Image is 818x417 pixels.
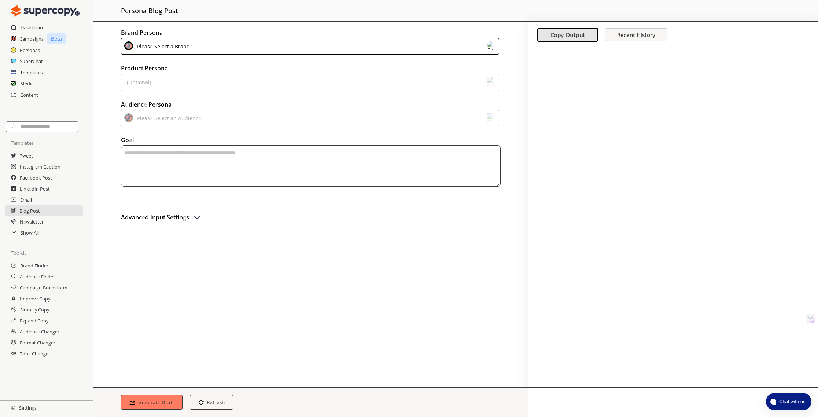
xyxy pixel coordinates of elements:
readpronunciation-word: Brand [175,43,190,50]
readpronunciation-word: Refresh [207,399,225,406]
readpronunciation-word: Copy [39,295,50,302]
a: Expand Copy [20,315,48,326]
readpronunciation-word: Product [121,64,143,72]
img: Close [124,113,133,122]
img: Close [487,77,496,86]
readpronunciation-span: u [125,100,129,108]
readpronunciation-word: Simplify [20,306,37,313]
a: LinkedIn Post [20,183,50,194]
readpronunciation-word: Optional [128,79,150,86]
readpronunciation-word: Persona [148,100,172,108]
readpronunciation-span: e [150,115,153,122]
readpronunciation-word: with [791,399,799,404]
readpronunciation-span: Improv [20,295,36,302]
readpronunciation-span: e [158,399,161,406]
readpronunciation-word: Tweet [20,152,33,159]
readpronunciation-span: A [178,115,181,122]
readpronunciation-word: Chat [779,399,789,404]
readpronunciation-word: All [34,229,39,236]
readpronunciation-span: g [36,284,39,291]
readpronunciation-word: Email [20,196,32,203]
readpronunciation-span: Pleas [137,43,150,50]
readpronunciation-span: Go [121,136,129,144]
readpronunciation-span: N [20,218,23,225]
readpronunciation-word: Beta [51,35,62,42]
a: Tone Changer [20,348,50,359]
readpronunciation-span: Fac [20,174,27,181]
readpronunciation-span: Generat [138,399,158,406]
readpronunciation-span: dienc [129,100,144,108]
readpronunciation-word: post [164,6,178,15]
img: Close [124,41,133,50]
readpronunciation-span: e [37,328,40,335]
readpronunciation-word: Chat [33,58,43,64]
readpronunciation-word: Brand [121,29,138,37]
readpronunciation-word: Copy [550,31,564,39]
a: Templates [20,67,43,78]
img: Open [193,213,202,222]
readpronunciation-word: Blog [19,207,29,214]
readpronunciation-span: dienc [185,115,198,122]
readpronunciation-word: Finder [34,262,48,269]
a: Newsletter [20,216,44,227]
readpronunciation-word: Media [20,80,34,87]
readpronunciation-word: Select [154,115,169,122]
a: Email [20,194,32,205]
readpronunciation-word: persona [121,6,147,15]
readpronunciation-span: Link [20,185,29,192]
a: Tweet [20,150,33,161]
readpronunciation-word: an [170,115,177,122]
readpronunciation-word: Persona [145,64,168,72]
readpronunciation-word: Output [565,31,585,39]
readpronunciation-span: n [39,284,42,291]
a: Show All [21,227,39,238]
button: Generate Draft [121,395,183,410]
a: Audience Changer [20,326,59,337]
readpronunciation-span: dienc [26,328,37,335]
readpronunciation-span: e [198,115,201,122]
readpronunciation-span: d [145,213,149,221]
a: Campaign Brainstorm [20,282,67,293]
readpronunciation-word: Show [21,229,33,236]
readpronunciation-word: Post [30,207,40,214]
readpronunciation-span: u [23,328,26,335]
button: Recent History [605,28,667,41]
readpronunciation-word: blog [148,6,162,15]
readpronunciation-word: Format [20,339,36,346]
readpronunciation-word: Input [150,213,165,221]
readpronunciation-word: Toolkit [11,250,26,256]
readpronunciation-span: l [132,136,134,144]
readpronunciation-span: ns [38,36,44,42]
a: Campaigns [19,33,44,44]
readpronunciation-span: Advanc [121,213,142,221]
readpronunciation-span: A [121,100,125,108]
readpronunciation-span: dIn [32,185,39,192]
readpronunciation-span: Campai [20,284,36,291]
readpronunciation-word: Brainstorm [43,284,67,291]
readpronunciation-word: Copy [38,306,49,313]
a: Facebook Post [20,172,52,183]
readpronunciation-span: g [36,36,38,42]
button: advanced-inputs [121,212,202,223]
readpronunciation-span: A [20,273,23,280]
readpronunciation-word: Caption [43,163,60,170]
readpronunciation-span: dienc [26,273,37,280]
readpronunciation-span: e [29,185,32,192]
h2: Personas [20,45,40,56]
a: Dashboard [21,22,45,33]
readpronunciation-word: Brand [20,262,33,269]
readpronunciation-span: Campai [19,36,36,42]
readpronunciation-span: ) [150,79,151,86]
readpronunciation-span: e [142,213,145,221]
readpronunciation-word: Expand [20,317,36,324]
readpronunciation-span: u [23,273,26,280]
a: SuperChat [20,56,43,67]
readpronunciation-word: Persona [140,29,163,37]
readpronunciation-span: wsletter [26,218,44,225]
readpronunciation-span: e [23,218,26,225]
readpronunciation-word: Finder [41,273,55,280]
img: Close [11,406,15,410]
button: Copy Output [537,28,598,42]
readpronunciation-span: e [144,100,147,108]
readpronunciation-word: History [637,31,655,38]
